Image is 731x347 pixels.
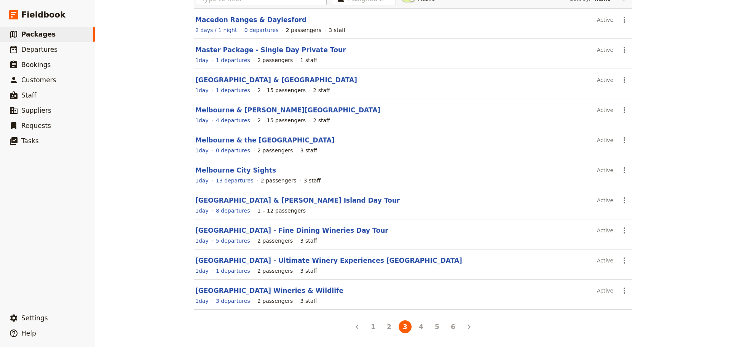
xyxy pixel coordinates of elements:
[597,254,613,267] div: Active
[195,197,400,204] a: [GEOGRAPHIC_DATA] & [PERSON_NAME] Island Day Tour
[349,319,477,335] ul: Pagination
[618,254,631,267] button: Actions
[195,147,209,154] span: 1 day
[597,43,613,56] div: Active
[195,106,380,114] a: Melbourne & [PERSON_NAME][GEOGRAPHIC_DATA]
[257,147,293,154] div: 2 passengers
[618,134,631,147] button: Actions
[195,117,209,123] span: 1 day
[21,107,51,114] span: Suppliers
[367,320,380,333] button: 1
[195,268,209,274] span: 1 day
[216,86,250,94] a: View the departures for this package
[195,57,209,63] span: 1 day
[618,13,631,26] button: Actions
[21,91,37,99] span: Staff
[195,46,346,54] a: Master Package - Single Day Private Tour
[304,177,321,184] div: 3 staff
[195,117,209,124] a: View the itinerary for this package
[195,87,209,93] span: 1 day
[21,314,48,322] span: Settings
[313,86,330,94] div: 2 staff
[597,164,613,177] div: Active
[216,56,250,64] a: View the departures for this package
[21,61,51,69] span: Bookings
[216,297,250,305] a: View the departures for this package
[597,13,613,26] div: Active
[195,56,209,64] a: View the itinerary for this package
[195,238,209,244] span: 1 day
[597,224,613,237] div: Active
[597,74,613,86] div: Active
[21,76,56,84] span: Customers
[21,9,65,21] span: Fieldbook
[216,267,250,275] a: View the departures for this package
[618,224,631,237] button: Actions
[300,237,317,245] div: 3 staff
[216,117,250,124] a: View the departures for this package
[195,27,237,33] span: 2 days / 1 night
[329,26,345,34] div: 3 staff
[618,74,631,86] button: Actions
[195,177,209,184] span: 1 day
[415,320,428,333] button: 4
[597,194,613,207] div: Active
[21,122,51,130] span: Requests
[618,284,631,297] button: Actions
[195,136,335,144] a: Melbourne & the [GEOGRAPHIC_DATA]
[244,26,279,34] a: View the departures for this package
[383,320,396,333] button: 2
[300,297,317,305] div: 3 staff
[195,76,357,84] a: [GEOGRAPHIC_DATA] & [GEOGRAPHIC_DATA]
[257,86,306,94] div: 2 – 15 passengers
[195,298,209,304] span: 1 day
[286,26,321,34] div: 2 passengers
[195,297,209,305] a: View the itinerary for this package
[618,43,631,56] button: Actions
[21,137,39,145] span: Tasks
[597,134,613,147] div: Active
[618,194,631,207] button: Actions
[597,284,613,297] div: Active
[195,26,237,34] a: View the itinerary for this package
[21,30,56,38] span: Packages
[351,320,364,333] button: Back
[618,104,631,117] button: Actions
[300,56,317,64] div: 1 staff
[261,177,296,184] div: 2 passengers
[257,117,306,124] div: 2 – 15 passengers
[216,147,250,154] a: View the departures for this package
[257,56,293,64] div: 2 passengers
[195,177,209,184] a: View the itinerary for this package
[195,207,209,214] a: View the itinerary for this package
[300,267,317,275] div: 3 staff
[195,287,343,294] a: [GEOGRAPHIC_DATA] Wineries & Wildlife
[257,267,293,275] div: 2 passengers
[195,227,388,234] a: [GEOGRAPHIC_DATA] - Fine Dining Wineries Day Tour
[21,46,57,53] span: Departures
[257,297,293,305] div: 2 passengers
[195,267,209,275] a: View the itinerary for this package
[216,177,254,184] a: View the departures for this package
[257,207,306,214] div: 1 – 12 passengers
[216,237,250,245] a: View the departures for this package
[195,208,209,214] span: 1 day
[195,257,462,264] a: [GEOGRAPHIC_DATA] - Ultimate Winery Experiences [GEOGRAPHIC_DATA]
[195,166,276,174] a: Melbourne City Sights
[618,164,631,177] button: Actions
[195,147,209,154] a: View the itinerary for this package
[313,117,330,124] div: 2 staff
[195,237,209,245] a: View the itinerary for this package
[447,320,460,333] button: 6
[597,104,613,117] div: Active
[399,320,412,333] button: 3
[216,207,250,214] a: View the departures for this package
[463,320,476,333] button: Next
[195,16,306,24] a: Macedon Ranges & Daylesford
[195,86,209,94] a: View the itinerary for this package
[21,329,36,337] span: Help
[300,147,317,154] div: 3 staff
[257,237,293,245] div: 2 passengers
[431,320,444,333] button: 5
